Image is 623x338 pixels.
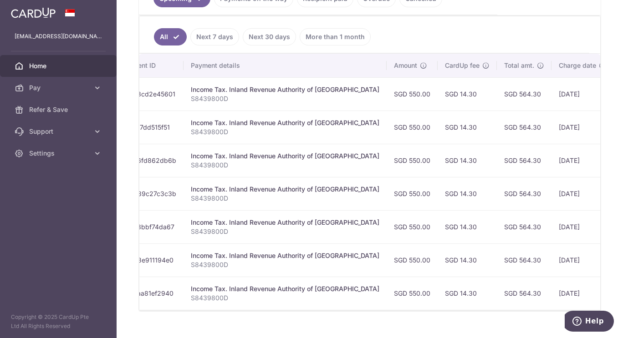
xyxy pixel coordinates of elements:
a: Next 7 days [190,28,239,45]
td: txn_b89c27c3c3b [114,177,184,210]
div: Income Tax. Inland Revenue Authority of [GEOGRAPHIC_DATA] [191,284,379,293]
td: txn_c6fd862db6b [114,144,184,177]
td: SGD 550.00 [387,77,438,111]
td: txn_4aa81ef2940 [114,277,184,310]
p: S8439800D [191,94,379,103]
td: SGD 14.30 [438,111,497,144]
td: SGD 14.30 [438,243,497,277]
td: SGD 550.00 [387,277,438,310]
p: S8439800D [191,127,379,136]
span: Total amt. [504,61,534,70]
span: CardUp fee [445,61,480,70]
div: Income Tax. Inland Revenue Authority of [GEOGRAPHIC_DATA] [191,185,379,194]
span: Charge date [559,61,596,70]
p: S8439800D [191,227,379,236]
td: SGD 14.30 [438,177,497,210]
td: [DATE] [552,210,613,243]
div: Income Tax. Inland Revenue Authority of [GEOGRAPHIC_DATA] [191,151,379,161]
td: SGD 550.00 [387,243,438,277]
td: [DATE] [552,77,613,111]
td: txn_c8bbf74da67 [114,210,184,243]
span: Amount [394,61,417,70]
p: S8439800D [191,260,379,269]
span: Support [29,127,89,136]
a: Next 30 days [243,28,296,45]
div: Income Tax. Inland Revenue Authority of [GEOGRAPHIC_DATA] [191,118,379,127]
a: All [154,28,187,45]
p: S8439800D [191,161,379,170]
td: SGD 550.00 [387,111,438,144]
p: S8439800D [191,293,379,303]
td: SGD 564.30 [497,77,552,111]
span: Settings [29,149,89,158]
td: SGD 550.00 [387,144,438,177]
td: SGD 14.30 [438,277,497,310]
td: [DATE] [552,144,613,177]
div: Income Tax. Inland Revenue Authority of [GEOGRAPHIC_DATA] [191,251,379,260]
p: [EMAIL_ADDRESS][DOMAIN_NAME] [15,32,102,41]
td: [DATE] [552,243,613,277]
td: txn_d3e911194e0 [114,243,184,277]
td: [DATE] [552,177,613,210]
span: Pay [29,83,89,92]
td: SGD 14.30 [438,77,497,111]
td: SGD 564.30 [497,144,552,177]
p: S8439800D [191,194,379,203]
td: SGD 564.30 [497,243,552,277]
img: CardUp [11,7,56,18]
td: SGD 564.30 [497,210,552,243]
iframe: Opens a widget where you can find more information [565,311,614,333]
a: More than 1 month [300,28,371,45]
td: SGD 14.30 [438,210,497,243]
span: Refer & Save [29,105,89,114]
td: SGD 550.00 [387,177,438,210]
div: Income Tax. Inland Revenue Authority of [GEOGRAPHIC_DATA] [191,85,379,94]
td: SGD 564.30 [497,177,552,210]
td: [DATE] [552,111,613,144]
span: Home [29,61,89,71]
td: SGD 564.30 [497,277,552,310]
td: [DATE] [552,277,613,310]
td: SGD 550.00 [387,210,438,243]
div: Income Tax. Inland Revenue Authority of [GEOGRAPHIC_DATA] [191,218,379,227]
th: Payment details [184,54,387,77]
td: txn_f87dd515f51 [114,111,184,144]
th: Payment ID [114,54,184,77]
td: SGD 14.30 [438,144,497,177]
td: SGD 564.30 [497,111,552,144]
td: txn_e3cd2e45601 [114,77,184,111]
